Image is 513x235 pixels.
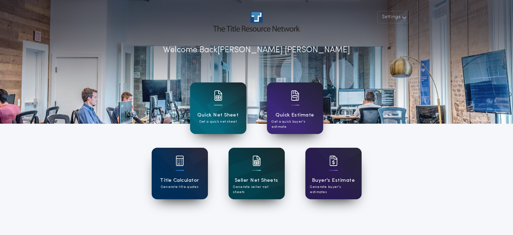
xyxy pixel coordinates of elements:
a: card iconQuick EstimateGet a quick buyer's estimate [267,82,323,134]
p: Get a quick net sheet [199,119,237,124]
a: card iconQuick Net SheetGet a quick net sheet [190,82,246,134]
a: card iconTitle CalculatorGenerate title quotes [152,148,208,199]
h1: Buyer's Estimate [312,177,355,184]
h1: Quick Estimate [276,111,314,119]
img: card icon [176,156,184,166]
h1: Seller Net Sheets [235,177,278,184]
p: Welcome Back [PERSON_NAME] [PERSON_NAME] [163,44,350,56]
img: account-logo [213,11,300,32]
img: card icon [329,156,338,166]
p: Generate buyer's estimates [310,184,357,195]
img: card icon [253,156,261,166]
h1: Quick Net Sheet [198,111,239,119]
p: Generate title quotes [161,184,198,190]
a: card iconBuyer's EstimateGenerate buyer's estimates [305,148,362,199]
a: card iconSeller Net SheetsGenerate seller net sheets [229,148,285,199]
p: Get a quick buyer's estimate [272,119,318,130]
button: Settings [377,11,410,23]
img: card icon [214,90,222,101]
img: card icon [291,90,299,101]
p: Generate seller net sheets [233,184,280,195]
h1: Title Calculator [160,177,199,184]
